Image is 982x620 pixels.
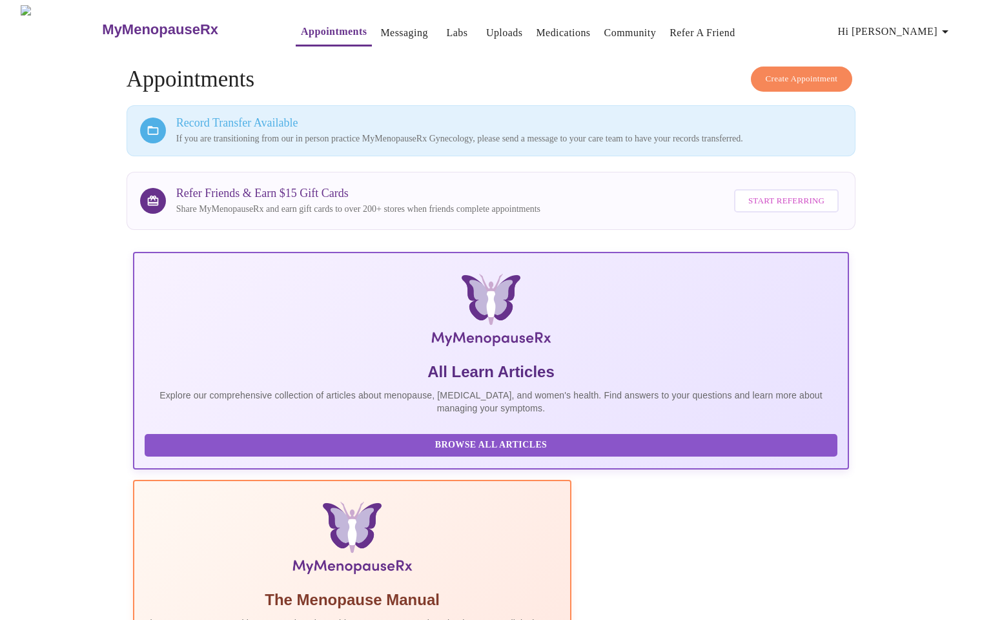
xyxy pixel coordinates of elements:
a: Messaging [380,24,427,42]
span: Start Referring [748,194,824,209]
span: Browse All Articles [158,437,825,453]
a: Medications [536,24,590,42]
button: Labs [436,20,478,46]
p: If you are transitioning from our in person practice MyMenopauseRx Gynecology, please send a mess... [176,132,843,145]
a: Labs [446,24,467,42]
h5: The Menopause Manual [145,590,560,610]
img: MyMenopauseRx Logo [21,5,101,54]
a: Browse All Articles [145,439,841,449]
h3: MyMenopauseRx [102,21,218,38]
a: Community [604,24,657,42]
p: Share MyMenopauseRx and earn gift cards to over 200+ stores when friends complete appointments [176,203,540,216]
h4: Appointments [127,67,856,92]
button: Start Referring [734,189,839,213]
button: Community [599,20,662,46]
button: Appointments [296,19,372,46]
button: Create Appointment [751,67,853,92]
span: Create Appointment [766,72,838,87]
h5: All Learn Articles [145,362,838,382]
a: Refer a Friend [670,24,735,42]
button: Messaging [375,20,433,46]
button: Browse All Articles [145,434,838,457]
a: MyMenopauseRx [101,7,270,52]
button: Hi [PERSON_NAME] [833,19,958,45]
button: Refer a Friend [664,20,741,46]
h3: Refer Friends & Earn $15 Gift Cards [176,187,540,200]
p: Explore our comprehensive collection of articles about menopause, [MEDICAL_DATA], and women's hea... [145,389,838,415]
button: Medications [531,20,595,46]
h3: Record Transfer Available [176,116,843,130]
img: Menopause Manual [210,502,494,579]
a: Start Referring [731,183,842,220]
button: Uploads [481,20,528,46]
a: Uploads [486,24,523,42]
img: MyMenopauseRx Logo [252,274,730,351]
a: Appointments [301,23,367,41]
span: Hi [PERSON_NAME] [838,23,953,41]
